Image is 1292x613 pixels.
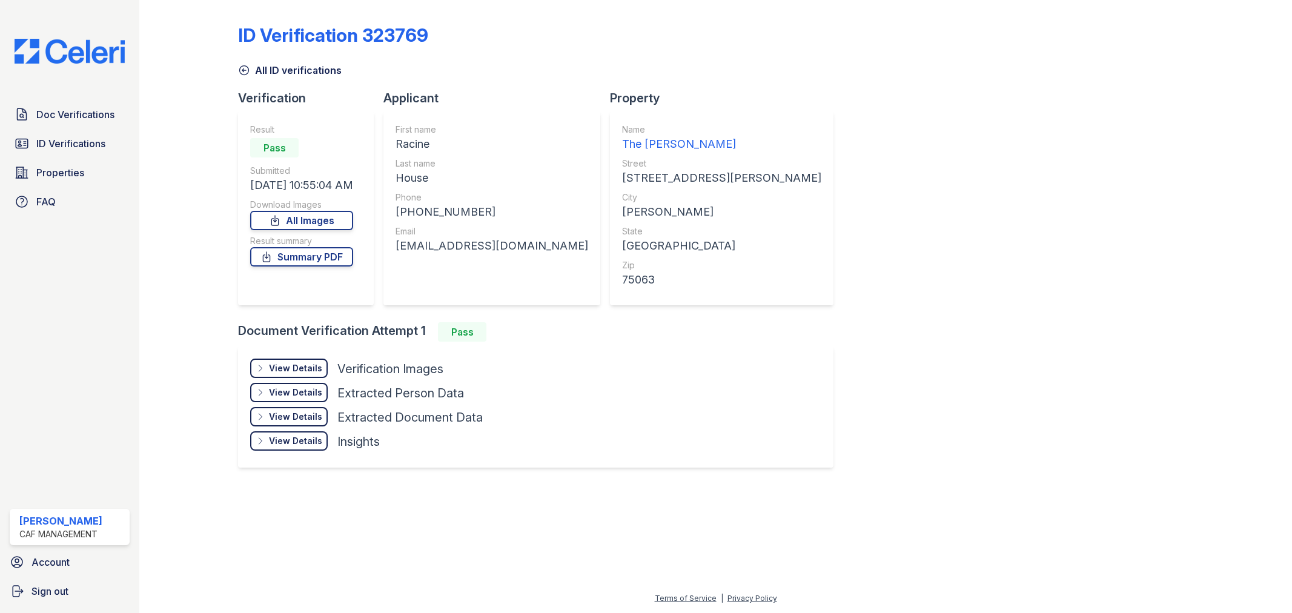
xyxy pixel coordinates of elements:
div: Verification Images [337,360,443,377]
div: [GEOGRAPHIC_DATA] [622,237,821,254]
div: [PHONE_NUMBER] [396,204,588,220]
a: Privacy Policy [727,594,777,603]
span: Properties [36,165,84,180]
a: Properties [10,161,130,185]
span: ID Verifications [36,136,105,151]
a: All ID verifications [238,63,342,78]
div: View Details [269,435,322,447]
div: Result summary [250,235,353,247]
a: Sign out [5,579,134,603]
div: First name [396,124,588,136]
div: Download Images [250,199,353,211]
div: Pass [438,322,486,342]
span: Sign out [31,584,68,598]
div: View Details [269,411,322,423]
div: Pass [250,138,299,157]
div: CAF Management [19,528,102,540]
a: All Images [250,211,353,230]
div: View Details [269,362,322,374]
a: Name The [PERSON_NAME] [622,124,821,153]
div: Applicant [383,90,610,107]
div: Zip [622,259,821,271]
div: Last name [396,157,588,170]
div: Verification [238,90,383,107]
div: [STREET_ADDRESS][PERSON_NAME] [622,170,821,187]
a: ID Verifications [10,131,130,156]
span: FAQ [36,194,56,209]
div: [EMAIL_ADDRESS][DOMAIN_NAME] [396,237,588,254]
div: 75063 [622,271,821,288]
div: View Details [269,386,322,399]
img: CE_Logo_Blue-a8612792a0a2168367f1c8372b55b34899dd931a85d93a1a3d3e32e68fde9ad4.png [5,39,134,64]
div: Insights [337,433,380,450]
div: Extracted Document Data [337,409,483,426]
div: Phone [396,191,588,204]
div: State [622,225,821,237]
a: FAQ [10,190,130,214]
div: The [PERSON_NAME] [622,136,821,153]
a: Doc Verifications [10,102,130,127]
a: Summary PDF [250,247,353,267]
div: Street [622,157,821,170]
div: Racine [396,136,588,153]
div: Property [610,90,843,107]
div: [PERSON_NAME] [622,204,821,220]
div: [DATE] 10:55:04 AM [250,177,353,194]
div: Email [396,225,588,237]
div: City [622,191,821,204]
span: Account [31,555,70,569]
div: ID Verification 323769 [238,24,428,46]
a: Terms of Service [655,594,717,603]
div: | [721,594,723,603]
div: Document Verification Attempt 1 [238,322,843,342]
div: Result [250,124,353,136]
div: House [396,170,588,187]
div: [PERSON_NAME] [19,514,102,528]
div: Name [622,124,821,136]
span: Doc Verifications [36,107,114,122]
div: Submitted [250,165,353,177]
a: Account [5,550,134,574]
div: Extracted Person Data [337,385,464,402]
